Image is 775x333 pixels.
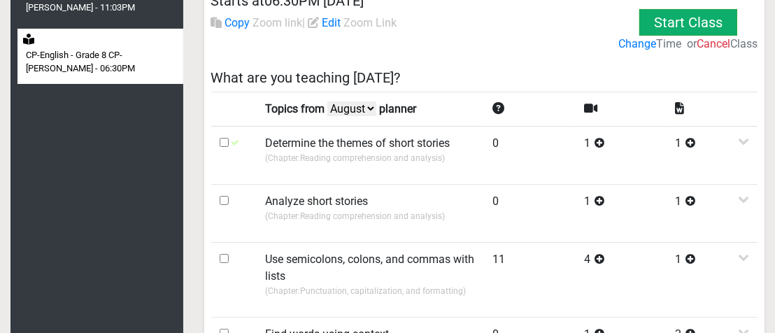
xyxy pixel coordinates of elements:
[344,16,397,29] span: Zoom Link
[730,37,758,50] span: Class
[265,251,476,285] label: Use semicolons, colons, and commas with lists
[265,152,476,164] p: (Chapter: Reading comprehension and analysis )
[484,184,575,242] td: 0
[484,126,575,184] td: 0
[576,184,667,242] td: 1
[667,242,758,317] td: 1
[667,126,758,184] td: 1
[484,242,575,317] td: 11
[697,36,730,52] label: Cancel
[17,29,183,84] a: CP-English - Grade 8 CP-[PERSON_NAME] - 06:30PM
[656,37,681,50] span: Time
[265,210,476,222] p: (Chapter: Reading comprehension and analysis )
[322,15,341,31] label: Edit
[253,16,303,29] span: Zoom link
[225,15,250,31] label: Copy
[211,15,397,37] label: |
[257,92,485,126] td: Topics from planner
[667,184,758,242] td: 1
[265,135,450,152] label: Determine the themes of short stories
[211,69,758,86] h5: What are you teaching [DATE]?
[265,285,476,297] p: (Chapter: Punctuation, capitalization, and formatting )
[639,9,737,36] button: Start Class
[687,37,697,50] span: or
[618,36,656,52] label: Change
[26,48,180,76] label: CP-English - Grade 8 CP-[PERSON_NAME] - 06:30PM
[576,126,667,184] td: 1
[265,193,368,210] label: Analyze short stories
[576,242,667,317] td: 4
